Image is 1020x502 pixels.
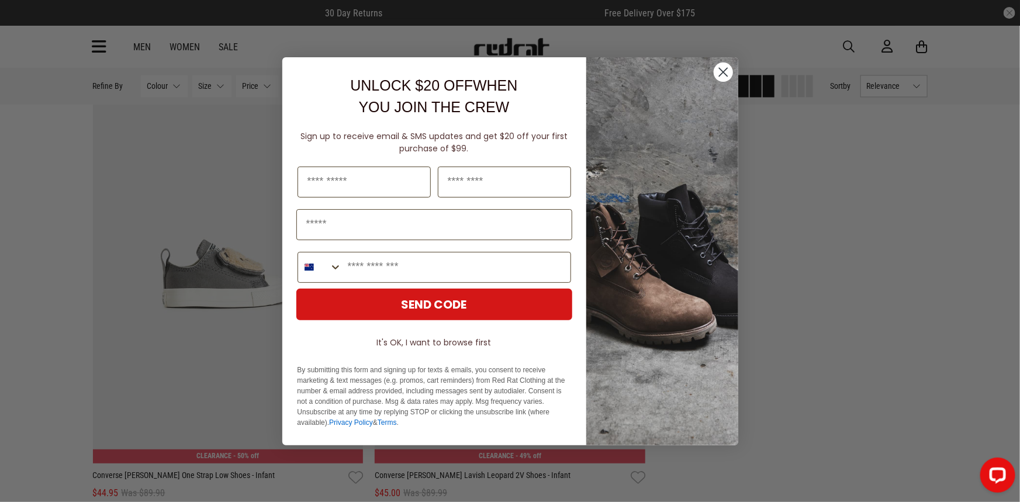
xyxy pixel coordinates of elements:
button: Search Countries [298,252,342,282]
button: Close dialog [713,62,734,82]
span: YOU JOIN THE CREW [359,99,510,115]
input: Email [296,209,572,240]
a: Privacy Policy [329,418,373,427]
p: By submitting this form and signing up for texts & emails, you consent to receive marketing & tex... [298,365,571,428]
span: WHEN [473,77,517,94]
span: UNLOCK $20 OFF [350,77,473,94]
img: f7662613-148e-4c88-9575-6c6b5b55a647.jpeg [586,57,738,445]
button: SEND CODE [296,289,572,320]
button: It's OK, I want to browse first [296,332,572,353]
span: Sign up to receive email & SMS updates and get $20 off your first purchase of $99. [300,130,568,154]
input: First Name [298,167,431,198]
a: Terms [378,418,397,427]
iframe: LiveChat chat widget [971,453,1020,502]
img: New Zealand [305,262,314,272]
